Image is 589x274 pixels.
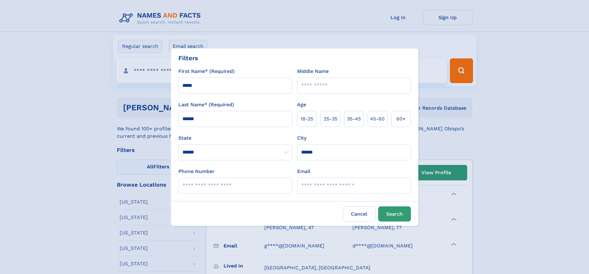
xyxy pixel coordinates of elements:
span: 60+ [396,115,406,123]
label: Last Name* (Required) [178,101,234,108]
label: Middle Name [297,68,329,75]
label: State [178,134,292,142]
button: Search [378,206,411,221]
label: Cancel [343,206,376,221]
label: City [297,134,306,142]
label: Email [297,168,310,175]
span: 25‑35 [324,115,337,123]
label: First Name* (Required) [178,68,235,75]
div: Filters [178,53,198,63]
span: 18‑25 [301,115,313,123]
label: Age [297,101,306,108]
span: 45‑60 [370,115,385,123]
span: 35‑45 [347,115,361,123]
label: Phone Number [178,168,215,175]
